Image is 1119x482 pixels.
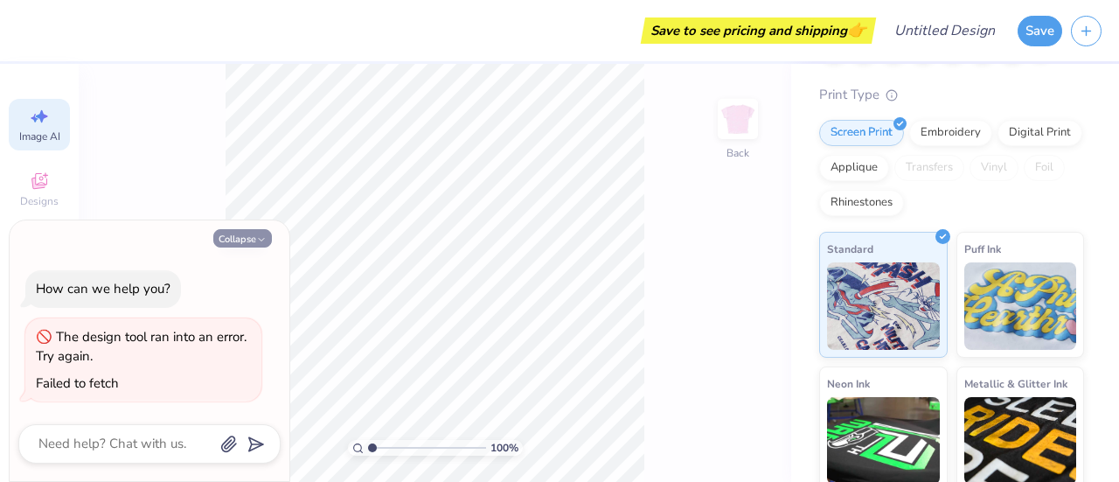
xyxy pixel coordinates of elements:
img: Puff Ink [964,262,1077,350]
div: Transfers [894,155,964,181]
div: Digital Print [997,120,1082,146]
div: Screen Print [819,120,904,146]
span: Neon Ink [827,374,870,393]
input: Untitled Design [880,13,1009,48]
div: Save to see pricing and shipping [645,17,872,44]
span: Puff Ink [964,240,1001,258]
span: Image AI [19,129,60,143]
span: Designs [20,194,59,208]
div: Back [726,145,749,161]
div: Foil [1024,155,1065,181]
div: Embroidery [909,120,992,146]
span: 👉 [847,19,866,40]
button: Save [1018,16,1062,46]
div: The design tool ran into an error. Try again. [36,328,247,366]
span: Metallic & Glitter Ink [964,374,1067,393]
div: Vinyl [970,155,1018,181]
div: Rhinestones [819,190,904,216]
span: Standard [827,240,873,258]
div: Applique [819,155,889,181]
button: Collapse [213,229,272,248]
div: Failed to fetch [36,374,119,392]
span: 100 % [490,440,518,456]
img: Standard [827,262,940,350]
img: Back [720,101,755,136]
div: Print Type [819,85,1084,105]
div: How can we help you? [36,280,170,297]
